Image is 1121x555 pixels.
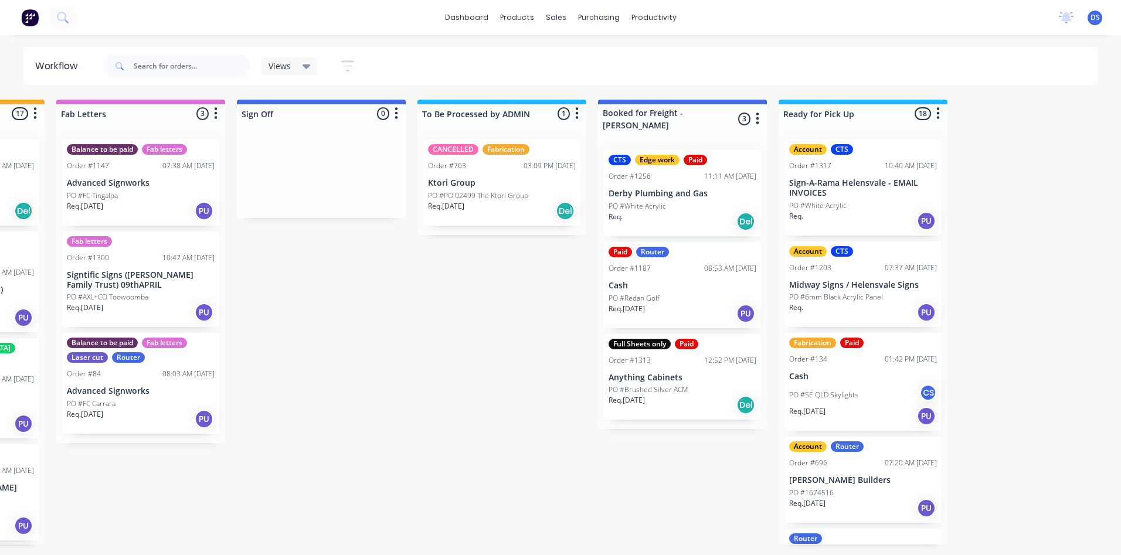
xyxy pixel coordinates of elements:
span: DS [1091,12,1100,23]
div: Order #1187 [609,263,651,274]
div: 08:53 AM [DATE] [704,263,756,274]
div: 01:42 PM [DATE] [885,354,937,365]
div: CANCELLED [428,144,478,155]
div: PU [917,212,936,230]
div: PU [14,516,33,535]
img: Factory [21,9,39,26]
div: 11:11 AM [DATE] [704,171,756,182]
div: Router [789,533,822,544]
div: PU [917,407,936,425]
div: Fabrication [789,338,836,348]
p: Req. [DATE] [789,498,826,509]
div: 07:37 AM [DATE] [885,263,937,273]
p: Cash [609,281,756,291]
p: Midway Signs / Helensvale Signs [789,280,937,290]
p: Req. [DATE] [609,304,645,314]
div: Paid [675,339,698,349]
div: Order #696 [789,458,827,468]
div: Order #1313 [609,355,651,366]
div: products [494,9,540,26]
div: 03:09 PM [DATE] [524,161,576,171]
div: Account [789,441,827,452]
div: PU [14,308,33,327]
div: Balance to be paidFab lettersLaser cutRouterOrder #8408:03 AM [DATE]Advanced SignworksPO #FC Carr... [62,333,219,434]
div: Account [789,144,827,155]
div: CTS [831,246,853,257]
p: Ktori Group [428,178,576,188]
div: Full Sheets onlyPaidOrder #131312:52 PM [DATE]Anything CabinetsPO #Brushed Silver ACMReq.[DATE]Del [604,334,761,420]
p: Derby Plumbing and Gas [609,189,756,199]
a: dashboard [439,9,494,26]
p: PO #SE QLD Skylights [789,390,858,400]
p: Req. [DATE] [609,395,645,406]
div: Paid [840,338,864,348]
div: CTS [831,144,853,155]
div: Router [831,441,864,452]
p: PO #PO 02499 The Ktori Group [428,190,528,201]
div: Balance to be paidFab lettersOrder #114707:38 AM [DATE]Advanced SignworksPO #FC TingalpaReq.[DATE]PU [62,139,219,226]
div: Fabrication [483,144,529,155]
p: PO #FC Carrara [67,399,116,409]
div: Fab letters [67,236,112,247]
div: Fab letters [142,144,187,155]
p: Req. [DATE] [428,201,464,212]
div: Order #1300 [67,253,109,263]
div: AccountCTSOrder #131710:40 AM [DATE]Sign-A-Rama Helensvale - EMAIL INVOICESPO #White AcrylicReq.PU [784,139,942,236]
div: Fab lettersOrder #130010:47 AM [DATE]Signtific Signs ([PERSON_NAME] Family Trust) 09thAPRILPO #AX... [62,231,219,328]
div: 12:52 PM [DATE] [704,355,756,366]
p: Anything Cabinets [609,373,756,383]
div: Order #1147 [67,161,109,171]
p: Req. [DATE] [67,409,103,420]
div: Del [736,396,755,414]
p: Req. [DATE] [67,302,103,313]
div: Fab letters [142,338,187,348]
div: 07:38 AM [DATE] [162,161,215,171]
div: Order #1317 [789,161,831,171]
div: Del [14,202,33,220]
div: PU [195,410,213,428]
div: PU [736,304,755,323]
div: Balance to be paid [67,144,138,155]
p: Req. [609,212,623,222]
div: Order #1203 [789,263,831,273]
div: CTS [609,155,631,165]
div: Paid [684,155,707,165]
p: Req. [DATE] [67,201,103,212]
div: Order #84 [67,369,101,379]
p: [PERSON_NAME] Builders [789,475,937,485]
p: PO #Brushed Silver ACM [609,384,688,395]
div: Paid [609,247,632,257]
div: purchasing [572,9,626,26]
div: CS [919,384,937,401]
div: sales [540,9,572,26]
p: PO #1674516 [789,488,834,498]
div: 08:03 AM [DATE] [162,369,215,379]
div: PU [917,303,936,322]
div: PU [14,414,33,433]
p: Advanced Signworks [67,178,215,188]
div: Router [112,352,145,363]
div: Workflow [35,59,83,73]
p: PO #6mm Black Acrylic Panel [789,292,883,302]
p: PO #White Acrylic [789,200,847,211]
div: 07:20 AM [DATE] [885,458,937,468]
div: Full Sheets only [609,339,671,349]
div: Order #763 [428,161,466,171]
div: 10:40 AM [DATE] [885,161,937,171]
input: Search for orders... [134,55,250,78]
div: productivity [626,9,682,26]
p: PO #AXL+CO Toowoomba [67,292,148,302]
p: Req. [789,302,803,313]
div: PaidRouterOrder #118708:53 AM [DATE]CashPO #Redan GolfReq.[DATE]PU [604,242,761,328]
p: Cash [789,372,937,382]
div: Laser cut [67,352,108,363]
p: Advanced Signworks [67,386,215,396]
p: Req. [DATE] [789,406,826,417]
div: FabricationPaidOrder #13401:42 PM [DATE]CashPO #SE QLD SkylightsCSReq.[DATE]PU [784,333,942,431]
p: PO #Redan Golf [609,293,660,304]
div: CTSEdge workPaidOrder #125611:11 AM [DATE]Derby Plumbing and GasPO #White AcrylicReq.Del [604,150,761,236]
div: Del [736,212,755,231]
p: PO #White Acrylic [609,201,666,212]
div: 10:47 AM [DATE] [162,253,215,263]
span: Views [269,60,291,72]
